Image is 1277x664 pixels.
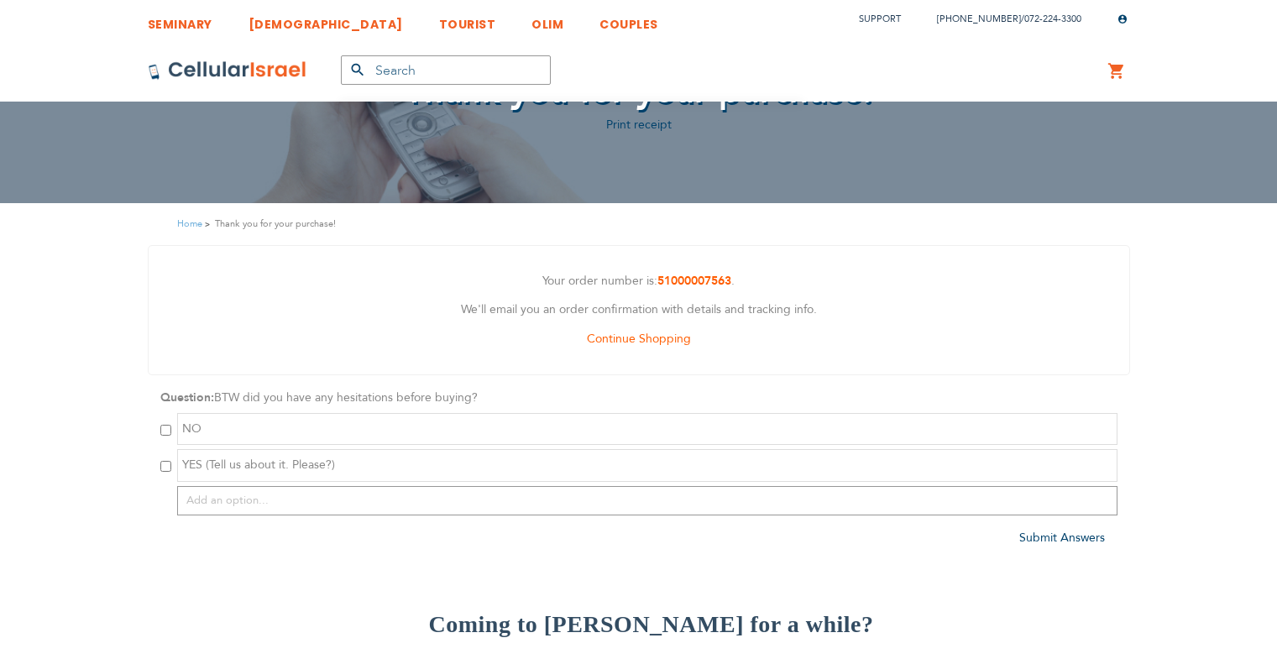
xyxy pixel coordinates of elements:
a: 072-224-3300 [1024,13,1081,25]
strong: Question: [160,390,214,405]
span: NO [182,421,201,437]
span: YES (Tell us about it. Please?) [182,457,335,473]
a: Submit Answers [1019,530,1105,546]
strong: Thank you for your purchase! [215,216,336,232]
p: Your order number is: . [161,271,1117,292]
a: Print receipt [606,117,672,133]
span: BTW did you have any hesitations before buying? [214,390,478,405]
a: SEMINARY [148,4,212,35]
p: We'll email you an order confirmation with details and tracking info. [161,300,1117,321]
a: [PHONE_NUMBER] [937,13,1021,25]
a: Home [177,217,202,230]
img: Cellular Israel Logo [148,60,307,81]
a: Support [859,13,901,25]
a: [DEMOGRAPHIC_DATA] [249,4,403,35]
a: TOURIST [439,4,496,35]
a: COUPLES [599,4,658,35]
input: Search [341,55,551,85]
input: Add an option... [177,486,1117,515]
a: Continue Shopping [587,331,691,347]
a: OLIM [531,4,563,35]
a: 51000007563 [657,273,731,289]
li: / [920,7,1081,31]
h3: Coming to [PERSON_NAME] for a while? [160,608,1143,641]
